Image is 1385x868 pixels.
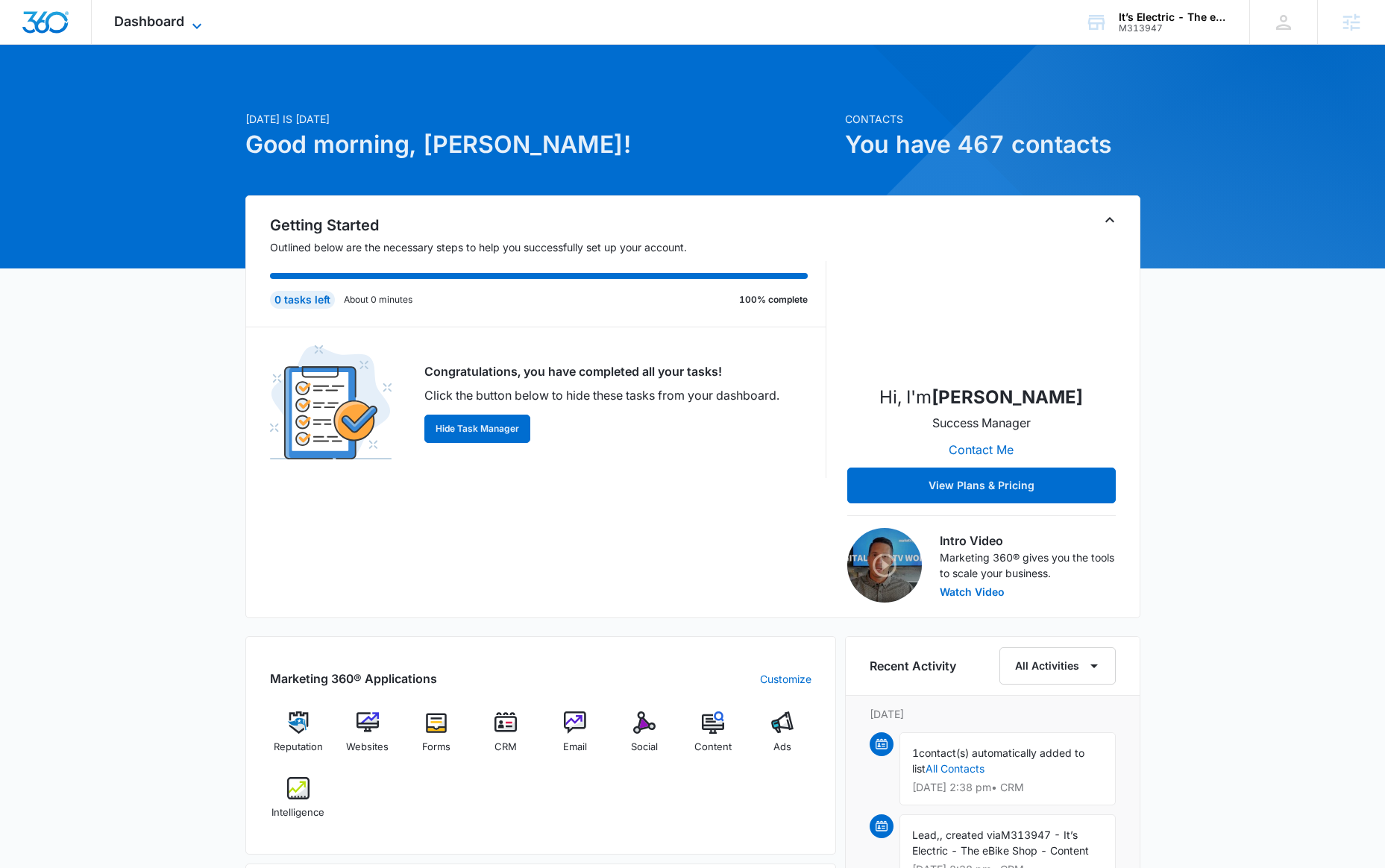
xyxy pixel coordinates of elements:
[932,386,1083,408] strong: [PERSON_NAME]
[408,711,465,765] a: Forms
[685,711,742,765] a: Content
[631,740,658,755] span: Social
[847,528,922,603] img: Intro Video
[932,414,1031,432] p: Success Manager
[1119,11,1228,23] div: account name
[999,647,1116,685] button: All Activities
[563,740,587,755] span: Email
[912,746,1084,775] span: contact(s) automatically added to list
[1101,211,1119,229] button: Toggle Collapse
[940,587,1005,597] button: Watch Video
[424,415,530,443] button: Hide Task Manager
[879,384,1083,411] p: Hi, I'm
[547,711,604,765] a: Email
[422,740,450,755] span: Forms
[245,127,836,163] h1: Good morning, [PERSON_NAME]!
[912,782,1103,793] p: [DATE] 2:38 pm • CRM
[870,657,956,675] h6: Recent Activity
[494,740,517,755] span: CRM
[270,777,327,831] a: Intelligence
[1119,23,1228,34] div: account id
[270,291,335,309] div: 0 tasks left
[274,740,323,755] span: Reputation
[339,711,396,765] a: Websites
[760,671,811,687] a: Customize
[847,468,1116,503] button: View Plans & Pricing
[739,293,808,306] p: 100% complete
[344,293,412,306] p: About 0 minutes
[346,740,389,755] span: Websites
[934,432,1028,468] button: Contact Me
[694,740,732,755] span: Content
[773,740,791,755] span: Ads
[270,711,327,765] a: Reputation
[615,711,673,765] a: Social
[912,746,919,759] span: 1
[754,711,811,765] a: Ads
[907,223,1056,372] img: Kinsey Smith
[114,13,184,29] span: Dashboard
[245,111,836,127] p: [DATE] is [DATE]
[940,532,1116,550] h3: Intro Video
[270,670,437,688] h2: Marketing 360® Applications
[270,239,826,255] p: Outlined below are the necessary steps to help you successfully set up your account.
[940,828,1001,841] span: , created via
[926,762,984,775] a: All Contacts
[270,214,826,236] h2: Getting Started
[912,828,940,841] span: Lead,
[845,127,1140,163] h1: You have 467 contacts
[424,386,779,404] p: Click the button below to hide these tasks from your dashboard.
[845,111,1140,127] p: Contacts
[424,362,779,380] p: Congratulations, you have completed all your tasks!
[870,706,1116,722] p: [DATE]
[271,805,324,820] span: Intelligence
[940,550,1116,581] p: Marketing 360® gives you the tools to scale your business.
[477,711,535,765] a: CRM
